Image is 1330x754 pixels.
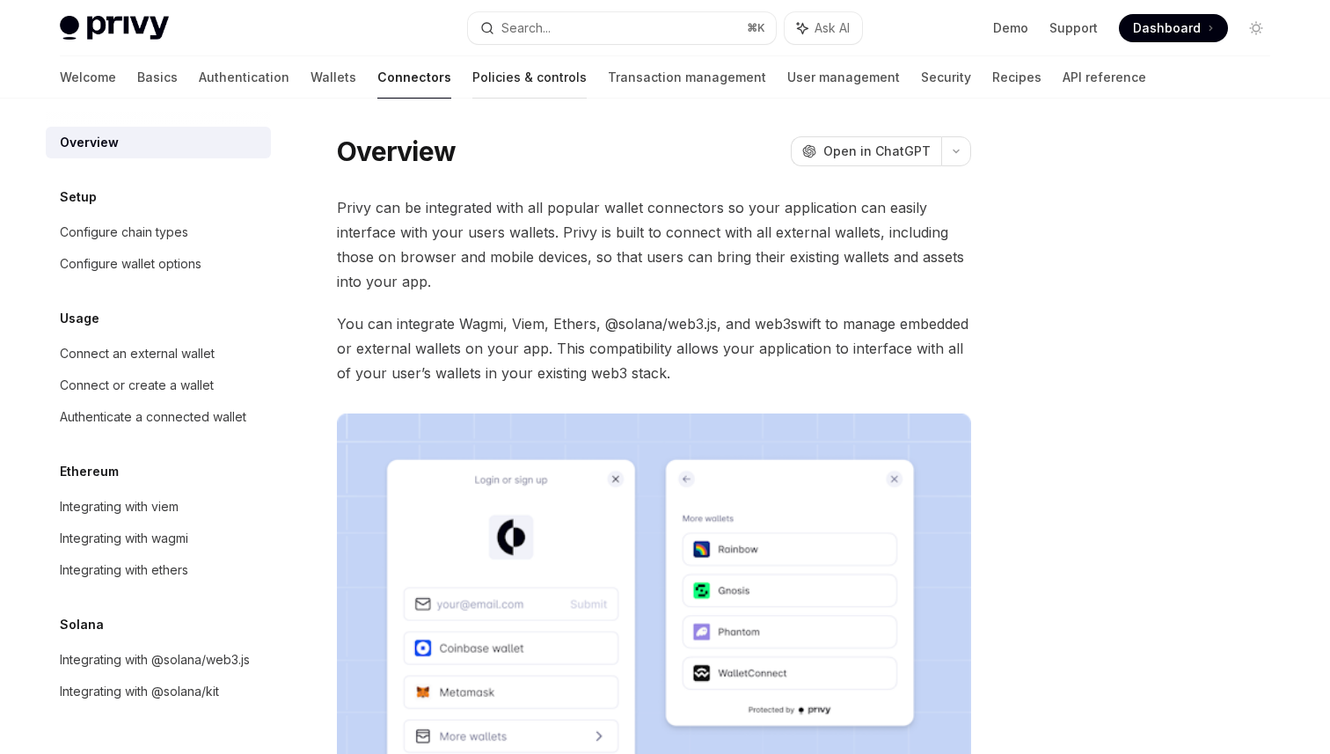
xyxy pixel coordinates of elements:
button: Open in ChatGPT [791,136,941,166]
div: Integrating with ethers [60,560,188,581]
span: Open in ChatGPT [823,143,931,160]
a: Basics [137,56,178,99]
a: Support [1049,19,1098,37]
a: Authenticate a connected wallet [46,401,271,433]
span: Dashboard [1133,19,1201,37]
a: Policies & controls [472,56,587,99]
a: User management [787,56,900,99]
a: Wallets [311,56,356,99]
a: Configure chain types [46,216,271,248]
a: Connect an external wallet [46,338,271,370]
a: Integrating with viem [46,491,271,523]
a: Connect or create a wallet [46,370,271,401]
div: Search... [501,18,551,39]
a: Integrating with @solana/kit [46,676,271,707]
a: Welcome [60,56,116,99]
h5: Solana [60,614,104,635]
div: Connect or create a wallet [60,375,214,396]
button: Toggle dark mode [1242,14,1270,42]
img: light logo [60,16,169,40]
div: Overview [60,132,119,153]
a: Transaction management [608,56,766,99]
span: ⌘ K [747,21,765,35]
span: Ask AI [815,19,850,37]
a: Security [921,56,971,99]
span: Privy can be integrated with all popular wallet connectors so your application can easily interfa... [337,195,971,294]
div: Integrating with @solana/kit [60,681,219,702]
div: Integrating with wagmi [60,528,188,549]
a: Authentication [199,56,289,99]
div: Connect an external wallet [60,343,215,364]
div: Integrating with @solana/web3.js [60,649,250,670]
a: Configure wallet options [46,248,271,280]
a: Integrating with wagmi [46,523,271,554]
a: Integrating with ethers [46,554,271,586]
span: You can integrate Wagmi, Viem, Ethers, @solana/web3.js, and web3swift to manage embedded or exter... [337,311,971,385]
h5: Ethereum [60,461,119,482]
a: Connectors [377,56,451,99]
h1: Overview [337,135,456,167]
div: Authenticate a connected wallet [60,406,246,428]
div: Configure wallet options [60,253,201,275]
div: Integrating with viem [60,496,179,517]
div: Configure chain types [60,222,188,243]
a: Recipes [992,56,1041,99]
h5: Setup [60,187,97,208]
button: Search...⌘K [468,12,776,44]
a: API reference [1063,56,1146,99]
button: Ask AI [785,12,862,44]
a: Integrating with @solana/web3.js [46,644,271,676]
a: Dashboard [1119,14,1228,42]
a: Demo [993,19,1028,37]
h5: Usage [60,308,99,329]
a: Overview [46,127,271,158]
